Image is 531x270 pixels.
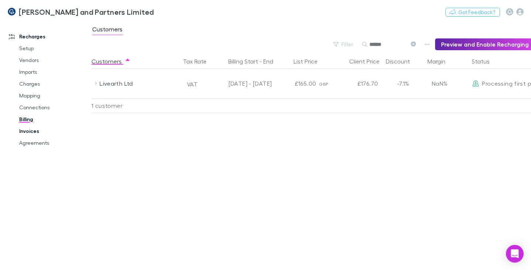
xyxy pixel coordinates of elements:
[319,81,328,87] span: GBP
[19,7,154,16] h3: [PERSON_NAME] and Partners Limited
[12,66,96,78] a: Imports
[427,54,454,69] button: Margin
[445,8,500,17] button: Got Feedback?
[7,7,16,16] img: Coates and Partners Limited's Logo
[92,25,122,35] span: Customers
[12,137,96,149] a: Agreements
[228,54,282,69] button: Billing Start - End
[100,69,178,98] div: Livearth Ltd
[12,102,96,113] a: Connections
[381,69,425,98] div: -7.1%
[506,245,524,263] div: Open Intercom Messenger
[12,113,96,125] a: Billing
[211,69,272,98] div: [DATE] - [DATE]
[12,90,96,102] a: Mapping
[386,54,419,69] button: Discount
[12,54,96,66] a: Vendors
[1,31,96,42] a: Recharges
[330,40,358,49] button: Filter
[294,54,326,69] button: List Price
[91,98,180,113] div: 1 customer
[12,125,96,137] a: Invoices
[3,3,159,21] a: [PERSON_NAME] and Partners Limited
[183,54,215,69] button: Tax Rate
[12,78,96,90] a: Charges
[12,42,96,54] a: Setup
[337,69,381,98] div: £176.70
[184,78,201,90] button: VAT
[349,54,388,69] button: Client Price
[472,54,499,69] button: Status
[91,54,131,69] button: Customers
[428,79,447,88] p: NaN%
[275,69,319,98] div: £165.00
